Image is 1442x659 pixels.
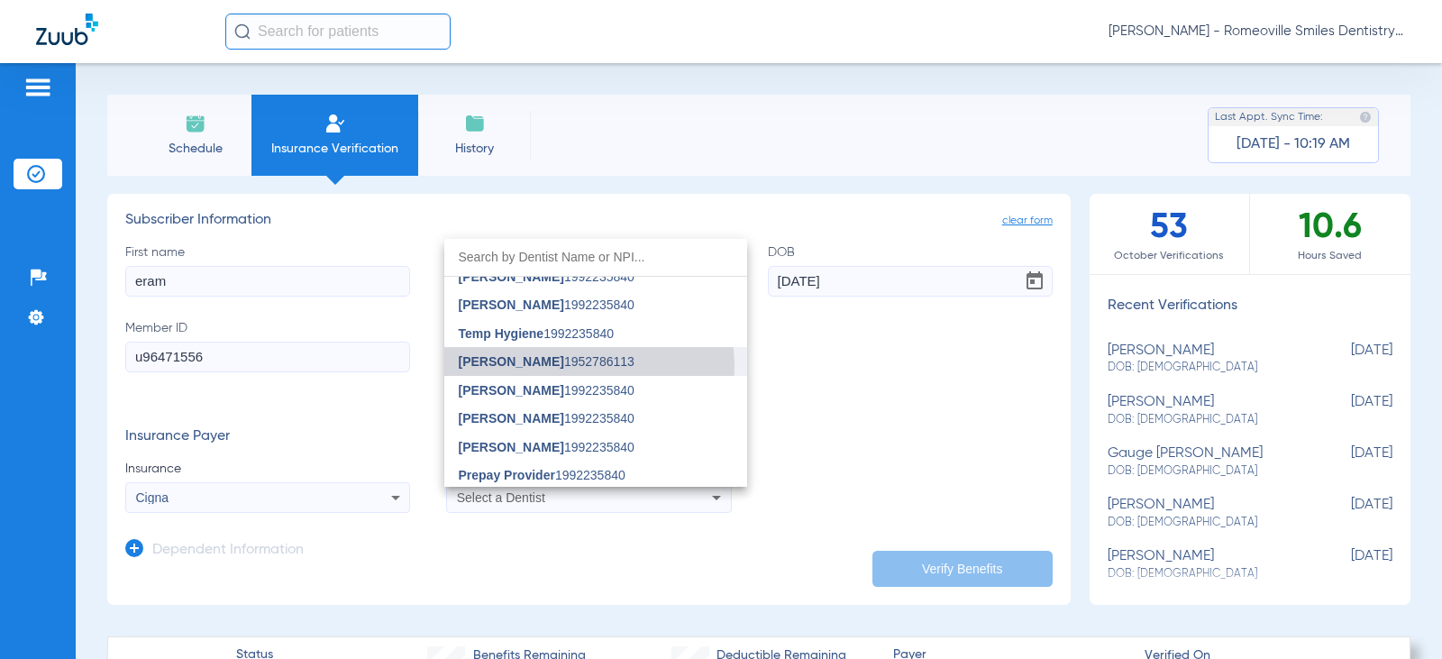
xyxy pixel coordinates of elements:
[459,355,634,368] span: 1952786113
[459,384,634,397] span: 1992235840
[459,383,564,398] span: [PERSON_NAME]
[459,327,615,340] span: 1992235840
[459,412,634,425] span: 1992235840
[459,440,564,454] span: [PERSON_NAME]
[459,411,564,426] span: [PERSON_NAME]
[459,270,634,283] span: 1992235840
[459,468,555,482] span: Prepay Provider
[459,441,634,453] span: 1992235840
[459,297,564,312] span: [PERSON_NAME]
[459,298,634,311] span: 1992235840
[444,239,747,276] input: dropdown search
[459,326,544,341] span: Temp Hygiene
[459,469,625,481] span: 1992235840
[459,354,564,369] span: [PERSON_NAME]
